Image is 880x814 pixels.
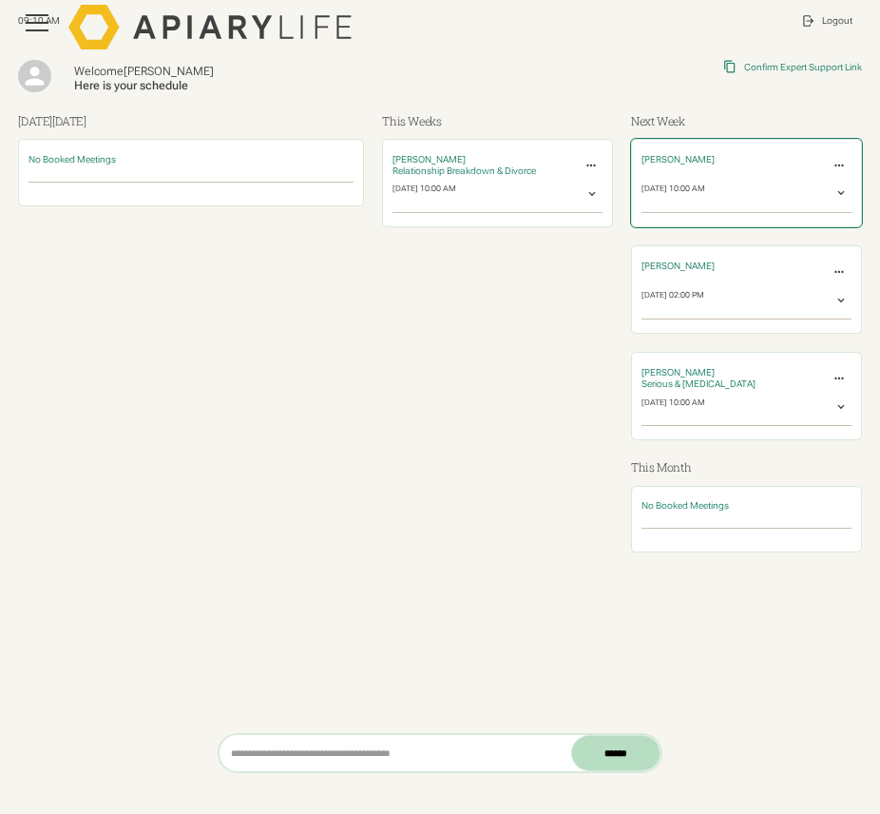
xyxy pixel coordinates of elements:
[74,65,466,79] div: Welcome
[392,184,456,204] div: [DATE] 10:00 AM
[631,112,861,129] h3: Next Week
[641,154,715,165] span: [PERSON_NAME]
[792,5,861,37] a: Logout
[641,261,715,271] span: [PERSON_NAME]
[641,367,715,378] span: [PERSON_NAME]
[822,15,852,27] div: Logout
[641,378,756,389] span: Serious & [MEDICAL_DATA]
[74,79,466,93] div: Here is your schedule
[641,290,704,311] div: [DATE] 02:00 PM
[29,154,116,165] span: No Booked Meetings
[641,500,729,511] span: No Booked Meetings
[641,397,705,418] div: [DATE] 10:00 AM
[392,154,466,165] span: [PERSON_NAME]
[18,112,363,129] h3: [DATE]
[52,113,86,128] span: [DATE]
[631,458,861,475] h3: This Month
[382,112,612,129] h3: This Weeks
[124,65,214,78] span: [PERSON_NAME]
[392,165,536,176] span: Relationship Breakdown & Divorce
[744,62,862,73] div: Confirm Expert Support Link
[641,184,705,204] div: [DATE] 10:00 AM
